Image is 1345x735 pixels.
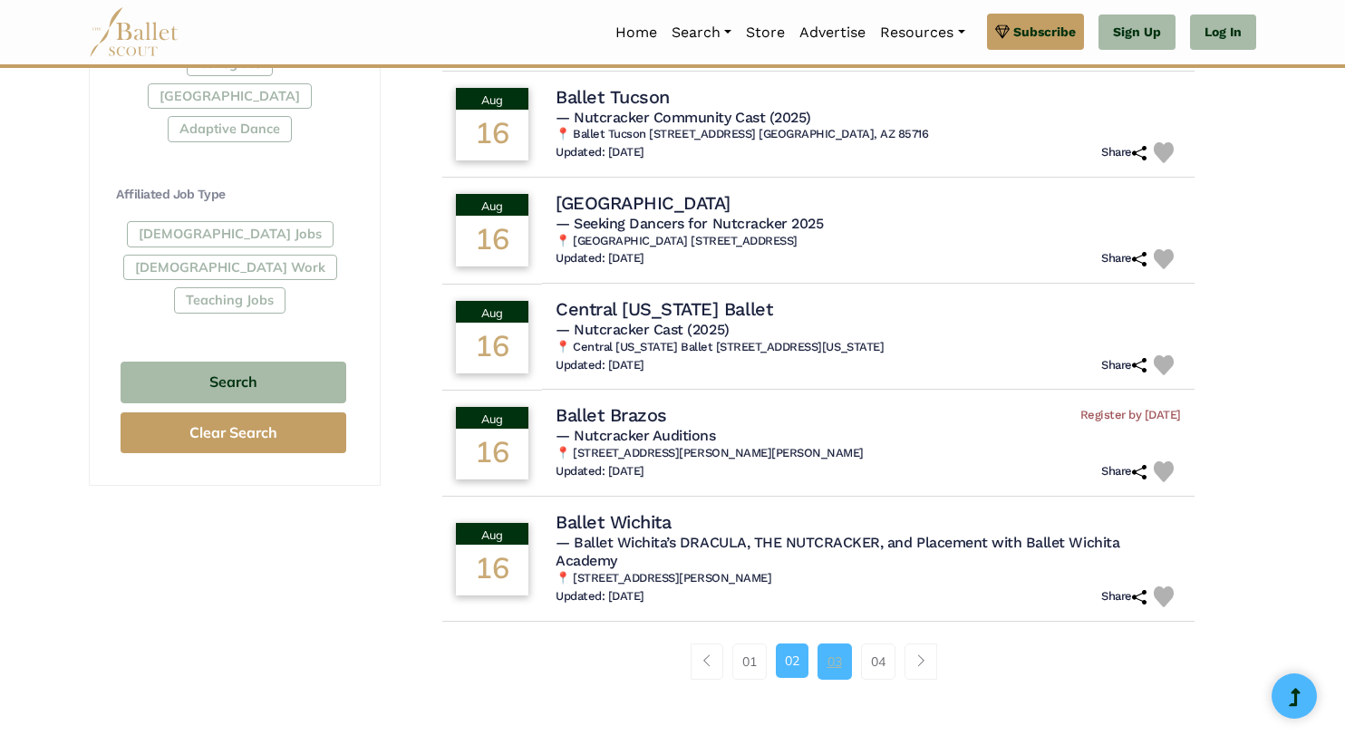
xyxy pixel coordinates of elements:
[691,643,947,680] nav: Page navigation example
[1080,408,1181,423] span: Register by [DATE]
[1013,22,1076,42] span: Subscribe
[556,145,644,160] h6: Updated: [DATE]
[556,321,729,338] span: — Nutcracker Cast (2025)
[1098,15,1176,51] a: Sign Up
[732,643,767,680] a: 01
[664,14,739,52] a: Search
[987,14,1084,50] a: Subscribe
[456,407,528,429] div: Aug
[556,510,671,534] h4: Ballet Wichita
[1190,15,1256,51] a: Log In
[121,362,346,404] button: Search
[456,545,528,595] div: 16
[556,297,772,321] h4: Central [US_STATE] Ballet
[556,340,1181,355] h6: 📍 Central [US_STATE] Ballet [STREET_ADDRESS][US_STATE]
[121,412,346,453] button: Clear Search
[1101,464,1147,479] h6: Share
[1101,145,1147,160] h6: Share
[456,110,528,160] div: 16
[456,323,528,373] div: 16
[608,14,664,52] a: Home
[873,14,972,52] a: Resources
[818,643,852,680] a: 03
[1101,251,1147,266] h6: Share
[556,589,644,604] h6: Updated: [DATE]
[995,22,1010,42] img: gem.svg
[556,427,715,444] span: — Nutcracker Auditions
[556,403,667,427] h4: Ballet Brazos
[456,429,528,479] div: 16
[456,88,528,110] div: Aug
[739,14,792,52] a: Store
[1101,589,1147,604] h6: Share
[1101,358,1147,373] h6: Share
[556,464,644,479] h6: Updated: [DATE]
[792,14,873,52] a: Advertise
[456,216,528,266] div: 16
[776,643,808,678] a: 02
[556,127,1181,142] h6: 📍 Ballet Tucson [STREET_ADDRESS] [GEOGRAPHIC_DATA], AZ 85716
[456,523,528,545] div: Aug
[556,571,1181,586] h6: 📍 [STREET_ADDRESS][PERSON_NAME]
[556,234,1181,249] h6: 📍 [GEOGRAPHIC_DATA] [STREET_ADDRESS]
[556,191,731,215] h4: [GEOGRAPHIC_DATA]
[556,85,670,109] h4: Ballet Tucson
[861,643,895,680] a: 04
[456,194,528,216] div: Aug
[456,301,528,323] div: Aug
[556,109,811,126] span: — Nutcracker Community Cast (2025)
[556,446,1181,461] h6: 📍 [STREET_ADDRESS][PERSON_NAME][PERSON_NAME]
[556,215,823,232] span: — Seeking Dancers for Nutcracker 2025
[556,251,644,266] h6: Updated: [DATE]
[116,186,351,204] h4: Affiliated Job Type
[556,534,1119,570] span: — Ballet Wichita’s DRACULA, THE NUTCRACKER, and Placement with Ballet Wichita Academy
[556,358,644,373] h6: Updated: [DATE]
